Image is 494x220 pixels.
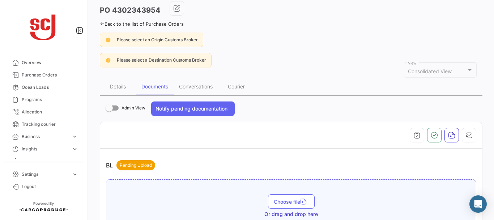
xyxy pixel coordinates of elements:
h3: PO 4302343954 [100,5,161,15]
button: Choose file [268,194,315,209]
span: Or drag and drop here [264,211,318,218]
span: Overview [22,59,78,66]
img: scj_logo1.svg [25,9,61,45]
span: Admin View [122,104,145,112]
span: Allocation [22,109,78,115]
span: Settings [22,171,69,178]
span: Choose file [274,199,309,205]
span: Please select a Destination Customs Broker [117,57,206,63]
span: Pending Upload [120,162,152,169]
span: Tracking courier [22,121,78,128]
span: Please select an Origin Customs Broker [117,37,198,42]
a: Programs [6,94,81,106]
div: Documents [141,83,168,90]
a: Ocean Loads [6,81,81,94]
span: expand_more [72,146,78,152]
div: Conversations [179,83,213,90]
a: Tracking courier [6,118,81,130]
a: Purchase Orders [6,69,81,81]
a: Carbon Footprint [6,155,81,167]
span: Logout [22,183,78,190]
span: expand_more [72,133,78,140]
span: Business [22,133,69,140]
span: Insights [22,146,69,152]
div: Details [110,83,126,90]
span: expand_more [72,171,78,178]
span: Purchase Orders [22,72,78,78]
span: Ocean Loads [22,84,78,91]
a: Overview [6,57,81,69]
div: Courier [228,83,245,90]
mat-select-trigger: Consolidated View [408,68,452,74]
div: Abrir Intercom Messenger [469,195,487,213]
a: Allocation [6,106,81,118]
span: Programs [22,96,78,103]
button: Notify pending documentation [151,101,235,116]
span: Carbon Footprint [22,158,78,165]
p: BL [106,160,155,170]
a: Back to the list of Purchase Orders [100,21,184,27]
